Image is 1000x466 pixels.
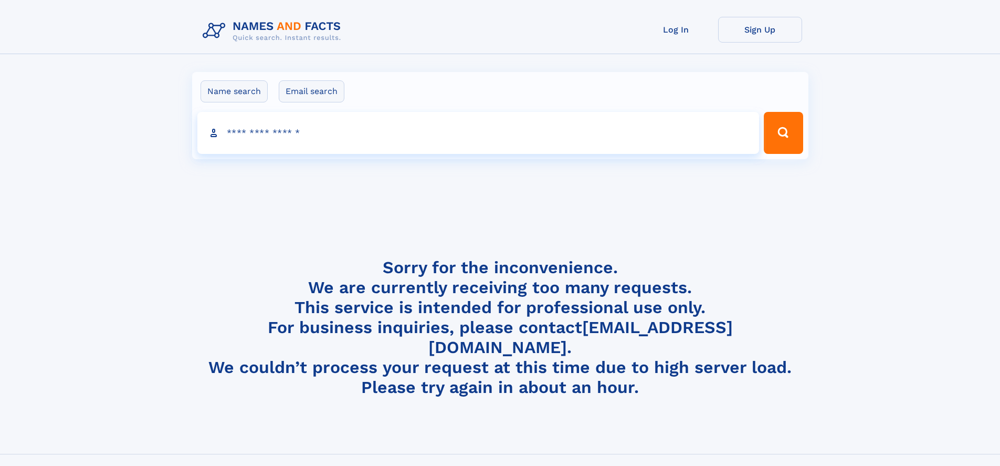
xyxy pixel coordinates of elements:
[764,112,803,154] button: Search Button
[197,112,760,154] input: search input
[634,17,718,43] a: Log In
[718,17,802,43] a: Sign Up
[201,80,268,102] label: Name search
[198,257,802,398] h4: Sorry for the inconvenience. We are currently receiving too many requests. This service is intend...
[198,17,350,45] img: Logo Names and Facts
[279,80,344,102] label: Email search
[428,317,733,357] a: [EMAIL_ADDRESS][DOMAIN_NAME]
